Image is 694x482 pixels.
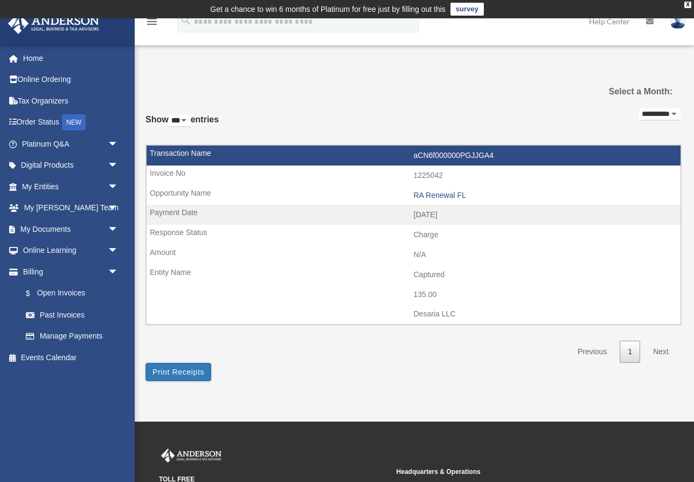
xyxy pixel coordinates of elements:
a: My [PERSON_NAME] Teamarrow_drop_down [8,197,135,219]
td: Charge [147,225,681,245]
td: [DATE] [147,205,681,225]
span: arrow_drop_down [108,218,129,240]
a: 1 [620,341,640,363]
a: Manage Payments [15,326,135,347]
td: aCN6f000000PGJJGA4 [147,146,681,166]
span: arrow_drop_down [108,133,129,155]
td: Captured [147,265,681,285]
i: search [180,15,192,26]
td: Desaria LLC [147,304,681,325]
img: Anderson Advisors Platinum Portal [5,13,102,34]
a: Platinum Q&Aarrow_drop_down [8,133,135,155]
a: Next [645,341,677,363]
button: Print Receipts [145,363,211,381]
div: RA Renewal FL [414,191,676,200]
td: N/A [147,245,681,265]
td: 1225042 [147,166,681,186]
td: 135.00 [147,285,681,305]
a: $Open Invoices [15,283,135,305]
a: Online Learningarrow_drop_down [8,240,135,261]
span: $ [32,287,37,300]
select: Showentries [169,115,191,127]
label: Select a Month: [600,84,673,99]
div: NEW [62,114,86,130]
span: arrow_drop_down [108,240,129,262]
img: User Pic [670,13,686,29]
img: Anderson Advisors Platinum Portal [159,449,224,463]
div: close [684,2,691,8]
span: arrow_drop_down [108,197,129,219]
a: menu [145,19,158,28]
a: Online Ordering [8,69,135,91]
a: Digital Productsarrow_drop_down [8,155,135,176]
small: Headquarters & Operations [397,466,627,478]
a: Order StatusNEW [8,112,135,134]
a: My Documentsarrow_drop_down [8,218,135,240]
a: My Entitiesarrow_drop_down [8,176,135,197]
a: Tax Organizers [8,90,135,112]
div: Get a chance to win 6 months of Platinum for free just by filling out this [210,3,446,16]
a: Events Calendar [8,347,135,368]
span: arrow_drop_down [108,176,129,198]
a: Previous [570,341,615,363]
span: arrow_drop_down [108,261,129,283]
label: Show entries [145,112,219,138]
a: Past Invoices [15,304,129,326]
i: menu [145,15,158,28]
a: survey [450,3,484,16]
a: Billingarrow_drop_down [8,261,135,283]
a: Home [8,47,135,69]
span: arrow_drop_down [108,155,129,177]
